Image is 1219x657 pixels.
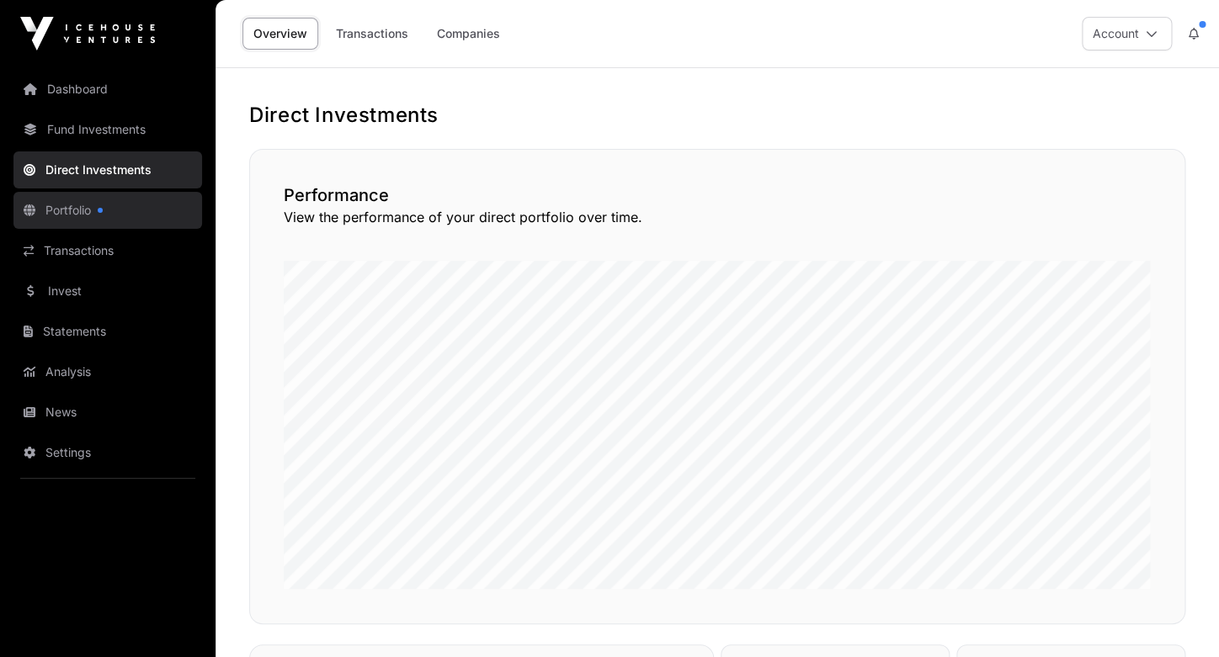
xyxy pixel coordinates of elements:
[13,394,202,431] a: News
[13,71,202,108] a: Dashboard
[284,183,1151,207] h2: Performance
[13,232,202,269] a: Transactions
[13,353,202,390] a: Analysis
[284,207,1151,227] p: View the performance of your direct portfolio over time.
[13,192,202,229] a: Portfolio
[13,313,202,350] a: Statements
[13,151,202,188] a: Direct Investments
[249,102,1185,129] h1: Direct Investments
[13,111,202,148] a: Fund Investments
[426,18,511,50] a: Companies
[325,18,419,50] a: Transactions
[13,434,202,471] a: Settings
[242,18,318,50] a: Overview
[13,273,202,310] a: Invest
[20,17,155,50] img: Icehouse Ventures Logo
[1082,17,1172,50] button: Account
[1135,576,1219,657] iframe: Chat Widget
